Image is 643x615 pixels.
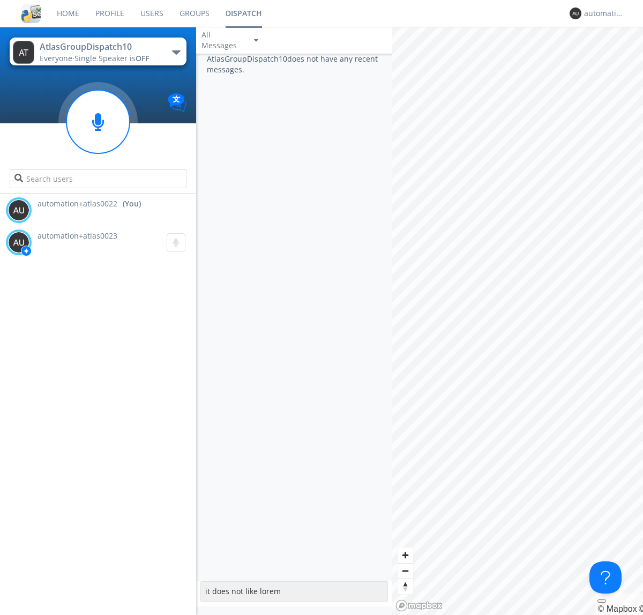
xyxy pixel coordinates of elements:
img: 373638.png [8,232,29,253]
img: caret-down-sm.svg [254,39,258,42]
button: Zoom in [398,547,413,563]
div: Everyone · [40,53,160,64]
img: Translation enabled [168,93,186,112]
div: AtlasGroupDispatch10 [40,41,160,53]
button: Toggle attribution [597,599,606,603]
div: automation+atlas0022 [584,8,624,19]
div: AtlasGroupDispatch10 does not have any recent messages. [196,54,392,581]
img: 373638.png [8,199,29,221]
img: 373638.png [570,8,581,19]
img: cddb5a64eb264b2086981ab96f4c1ba7 [21,4,41,23]
span: OFF [136,53,149,63]
button: Zoom out [398,563,413,579]
span: Single Speaker is [74,53,149,63]
span: automation+atlas0023 [38,231,117,241]
iframe: Toggle Customer Support [589,561,622,594]
img: 373638.png [13,41,34,64]
a: Mapbox [597,604,637,613]
span: automation+atlas0022 [38,198,117,209]
div: All Messages [201,29,244,51]
button: Reset bearing to north [398,579,413,594]
span: Reset bearing to north [398,579,413,594]
input: Search users [10,169,186,188]
button: AtlasGroupDispatch10Everyone·Single Speaker isOFF [10,38,186,65]
textarea: it does not like lorem [200,581,388,602]
div: (You) [123,198,141,209]
a: Mapbox logo [395,599,443,612]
